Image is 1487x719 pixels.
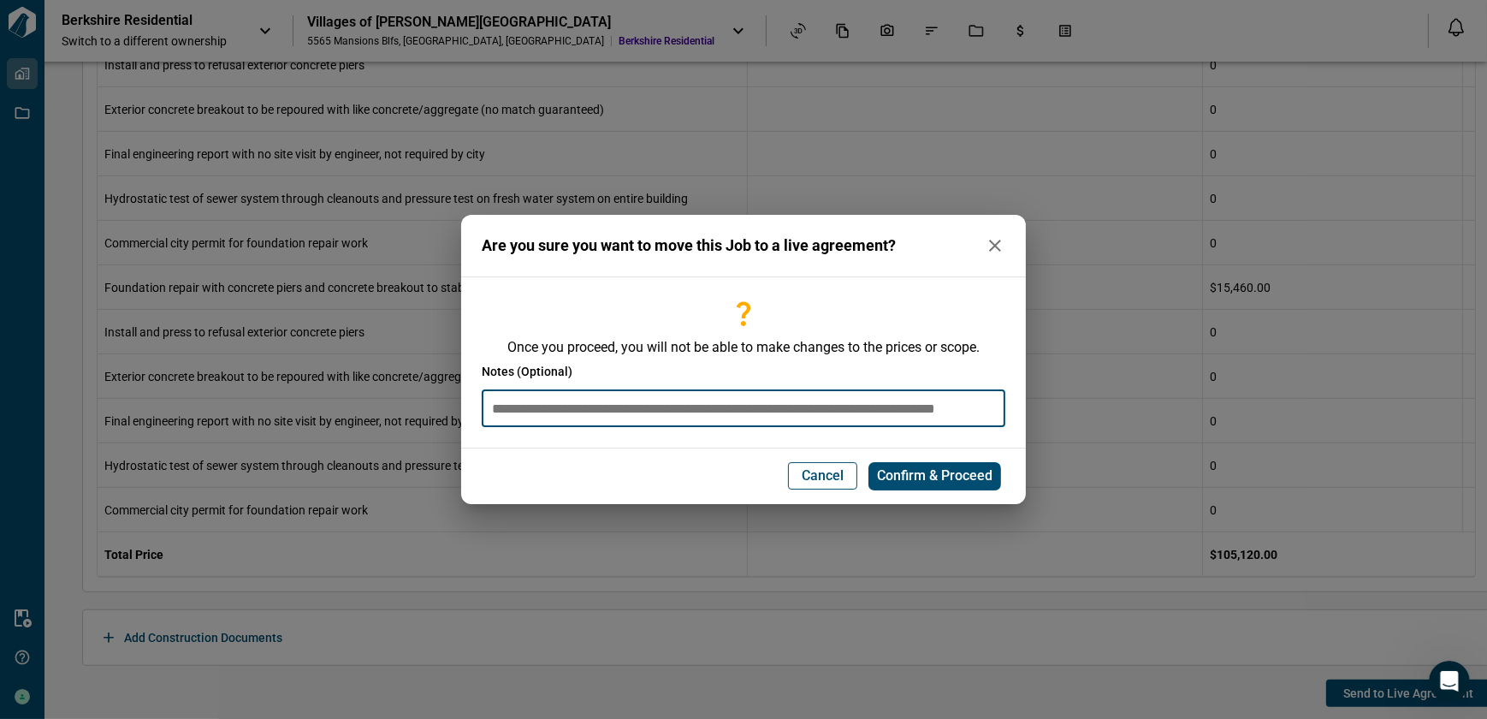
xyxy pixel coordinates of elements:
[482,363,572,380] span: Notes (Optional)
[482,237,896,254] span: Are you sure you want to move this Job to a live agreement?
[877,467,992,484] span: Confirm & Proceed
[482,339,1005,356] span: Once you proceed, you will not be able to make changes to the prices or scope.
[788,462,857,490] button: Cancel
[868,462,1001,491] button: Confirm & Proceed
[802,467,844,484] span: Cancel
[1429,661,1470,702] iframe: Intercom live chat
